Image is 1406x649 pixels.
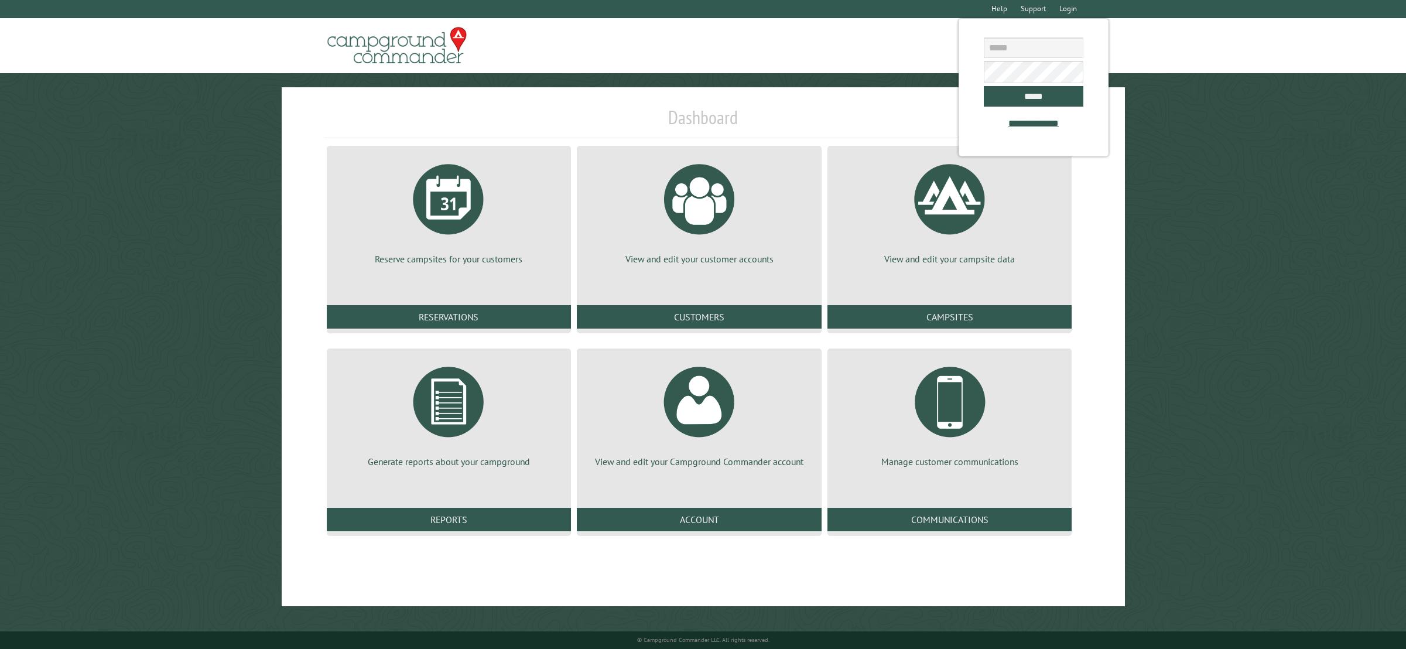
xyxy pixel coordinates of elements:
[577,508,822,531] a: Account
[341,252,557,265] p: Reserve campsites for your customers
[577,305,822,329] a: Customers
[341,155,557,265] a: Reserve campsites for your customers
[827,508,1072,531] a: Communications
[324,23,470,69] img: Campground Commander
[591,155,808,265] a: View and edit your customer accounts
[341,358,557,468] a: Generate reports about your campground
[341,455,557,468] p: Generate reports about your campground
[841,155,1058,265] a: View and edit your campsite data
[324,106,1083,138] h1: Dashboard
[591,252,808,265] p: View and edit your customer accounts
[327,305,572,329] a: Reservations
[841,252,1058,265] p: View and edit your campsite data
[591,455,808,468] p: View and edit your Campground Commander account
[327,508,572,531] a: Reports
[827,305,1072,329] a: Campsites
[841,455,1058,468] p: Manage customer communications
[591,358,808,468] a: View and edit your Campground Commander account
[637,636,769,644] small: © Campground Commander LLC. All rights reserved.
[841,358,1058,468] a: Manage customer communications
